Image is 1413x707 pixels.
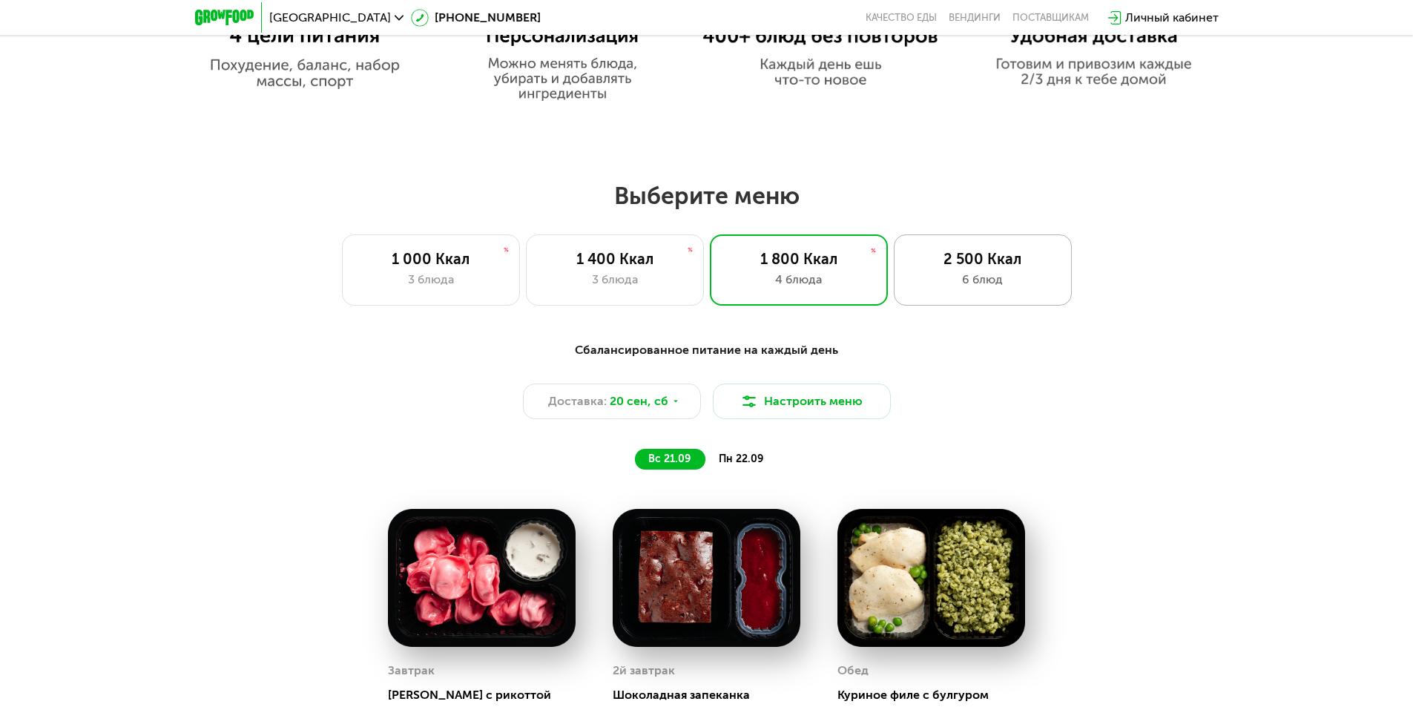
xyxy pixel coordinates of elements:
a: [PHONE_NUMBER] [411,9,541,27]
div: Шоколадная запеканка [613,688,812,703]
span: вс 21.09 [648,453,691,465]
div: Обед [837,660,869,682]
div: поставщикам [1012,12,1089,24]
div: 2й завтрак [613,660,675,682]
div: Личный кабинет [1125,9,1219,27]
div: Куриное филе с булгуром [837,688,1037,703]
div: 1 400 Ккал [541,250,688,268]
h2: Выберите меню [47,181,1366,211]
a: Вендинги [949,12,1001,24]
div: [PERSON_NAME] с рикоттой [388,688,587,703]
div: 3 блюда [541,271,688,289]
span: Доставка: [548,392,607,410]
div: 4 блюда [725,271,872,289]
div: Сбалансированное питание на каждый день [268,341,1146,360]
span: [GEOGRAPHIC_DATA] [269,12,391,24]
div: 6 блюд [909,271,1056,289]
div: 1 000 Ккал [358,250,504,268]
div: 2 500 Ккал [909,250,1056,268]
span: 20 сен, сб [610,392,668,410]
div: Завтрак [388,660,435,682]
div: 3 блюда [358,271,504,289]
button: Настроить меню [713,384,891,419]
span: пн 22.09 [719,453,763,465]
a: Качество еды [866,12,937,24]
div: 1 800 Ккал [725,250,872,268]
